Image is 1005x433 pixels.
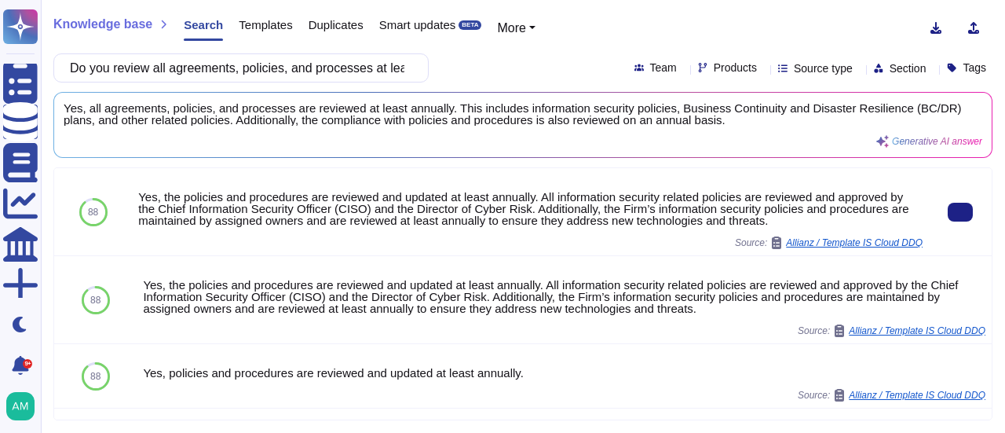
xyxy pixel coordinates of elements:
[53,18,152,31] span: Knowledge base
[3,389,46,424] button: user
[786,238,923,248] span: Allianz / Template IS Cloud DDQ
[849,391,985,400] span: Allianz / Template IS Cloud DDQ
[309,19,364,31] span: Duplicates
[6,392,35,420] img: user
[714,62,757,73] span: Products
[735,237,923,249] span: Source:
[90,295,100,305] span: 88
[497,21,525,35] span: More
[963,62,986,73] span: Tags
[849,326,985,336] span: Allianz / Template IS Cloud DDQ
[798,325,985,337] span: Source:
[138,191,923,226] div: Yes, the policies and procedures are reviewed and updated at least annually. All information secu...
[890,63,926,74] span: Section
[184,19,223,31] span: Search
[459,20,481,30] div: BETA
[143,279,985,314] div: Yes, the policies and procedures are reviewed and updated at least annually. All information secu...
[23,359,32,369] div: 9+
[88,207,98,217] span: 88
[497,19,535,38] button: More
[798,389,985,402] span: Source:
[892,137,982,146] span: Generative AI answer
[143,367,985,379] div: Yes, policies and procedures are reviewed and updated at least annually.
[794,63,853,74] span: Source type
[62,54,412,82] input: Search a question or template...
[64,102,982,126] span: Yes, all agreements, policies, and processes are reviewed at least annually. This includes inform...
[650,62,677,73] span: Team
[239,19,292,31] span: Templates
[90,372,100,381] span: 88
[379,19,456,31] span: Smart updates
